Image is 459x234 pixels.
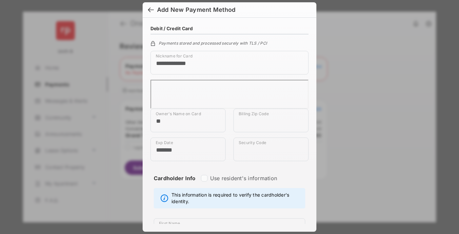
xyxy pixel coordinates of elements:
div: Add New Payment Method [157,6,235,13]
div: Payments stored and processed securely with TLS / PCI [150,40,309,46]
iframe: Credit card field [150,80,309,109]
strong: Cardholder Info [154,175,196,193]
h4: Debit / Credit Card [150,26,193,31]
label: Use resident's information [210,175,277,181]
span: This information is required to verify the cardholder's identity. [171,192,302,205]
